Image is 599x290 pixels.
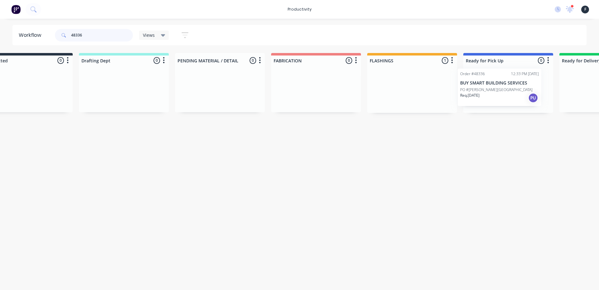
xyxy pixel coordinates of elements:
[19,31,44,39] div: Workflow
[143,32,155,38] span: Views
[11,5,21,14] img: Factory
[285,5,315,14] div: productivity
[584,7,586,12] span: F
[71,29,133,41] input: Search for orders...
